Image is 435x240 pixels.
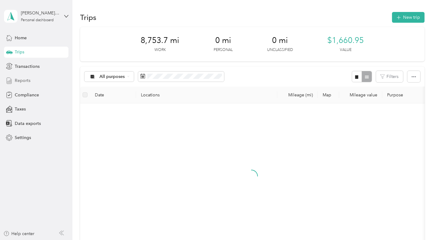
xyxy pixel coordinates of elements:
[327,36,364,45] span: $1,660.95
[80,14,96,21] h1: Trips
[154,47,166,53] p: Work
[15,63,40,70] span: Transactions
[339,87,382,103] th: Mileage value
[340,47,351,53] p: Value
[392,12,425,23] button: New trip
[277,87,318,103] th: Mileage (mi)
[15,49,24,55] span: Trips
[376,71,403,82] button: Filters
[215,36,231,45] span: 0 mi
[99,75,125,79] span: All purposes
[401,206,435,240] iframe: Everlance-gr Chat Button Frame
[15,77,30,84] span: Reports
[21,10,59,16] div: [PERSON_NAME] [PERSON_NAME]
[214,47,233,53] p: Personal
[15,120,41,127] span: Data exports
[267,47,293,53] p: Unclassified
[15,106,26,112] span: Taxes
[141,36,179,45] span: 8,753.7 mi
[15,35,27,41] span: Home
[21,18,54,22] div: Personal dashboard
[3,230,35,237] button: Help center
[15,134,31,141] span: Settings
[318,87,339,103] th: Map
[272,36,288,45] span: 0 mi
[90,87,136,103] th: Date
[15,92,39,98] span: Compliance
[136,87,277,103] th: Locations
